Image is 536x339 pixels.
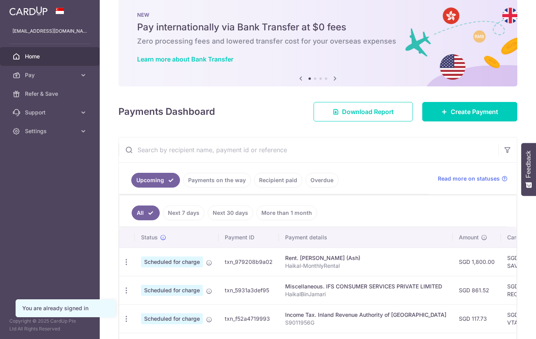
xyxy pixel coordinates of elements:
a: Create Payment [422,102,517,121]
span: Refer & Save [25,90,76,98]
span: Home [25,53,76,60]
div: Income Tax. Inland Revenue Authority of [GEOGRAPHIC_DATA] [285,311,446,319]
span: Scheduled for charge [141,313,203,324]
td: txn_5931a3def95 [219,276,279,304]
p: [EMAIL_ADDRESS][DOMAIN_NAME] [12,27,87,35]
a: Next 7 days [163,206,205,220]
a: Payments on the way [183,173,251,188]
p: HaikalBinJamari [285,290,446,298]
span: Scheduled for charge [141,285,203,296]
input: Search by recipient name, payment id or reference [119,137,498,162]
h4: Payments Dashboard [118,105,215,119]
span: Read more on statuses [438,175,500,183]
div: Miscellaneous. IFS CONSUMER SERVICES PRIVATE LIMITED [285,283,446,290]
div: Rent. [PERSON_NAME] (Ash) [285,254,446,262]
span: Settings [25,127,76,135]
td: txn_f52a4719993 [219,304,279,333]
span: Amount [459,234,479,241]
button: Feedback - Show survey [521,143,536,196]
a: Overdue [305,173,339,188]
th: Payment ID [219,227,279,248]
img: CardUp [9,6,48,16]
span: Help [18,5,34,12]
span: Feedback [525,151,532,178]
a: Recipient paid [254,173,302,188]
a: Read more on statuses [438,175,508,183]
p: NEW [137,12,499,18]
p: S9011956G [285,319,446,327]
span: Status [141,234,158,241]
span: Create Payment [451,107,498,116]
a: Learn more about Bank Transfer [137,55,233,63]
td: SGD 861.52 [453,276,501,304]
td: SGD 117.73 [453,304,501,333]
th: Payment details [279,227,453,248]
td: txn_979208b9a02 [219,248,279,276]
span: Download Report [342,107,394,116]
td: SGD 1,800.00 [453,248,501,276]
h6: Zero processing fees and lowered transfer cost for your overseas expenses [137,37,499,46]
a: Upcoming [131,173,180,188]
span: Pay [25,71,76,79]
a: All [132,206,160,220]
a: Download Report [314,102,413,121]
h5: Pay internationally via Bank Transfer at $0 fees [137,21,499,33]
span: Support [25,109,76,116]
p: Haikal-MonthlyRental [285,262,446,270]
a: More than 1 month [256,206,317,220]
a: Next 30 days [208,206,253,220]
div: You are already signed in [22,304,109,312]
span: Scheduled for charge [141,256,203,267]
